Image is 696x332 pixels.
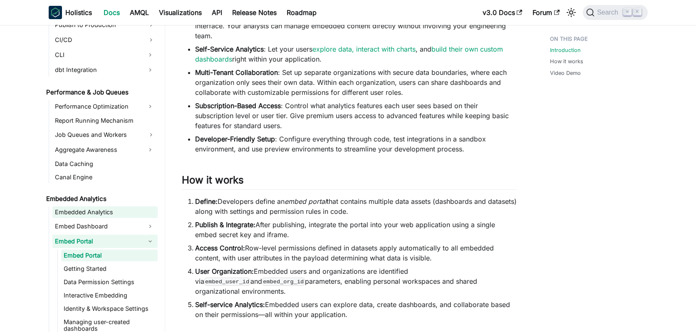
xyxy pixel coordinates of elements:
[61,303,158,315] a: Identity & Workspace Settings
[125,6,154,19] a: AMQL
[61,276,158,288] a: Data Permission Settings
[40,25,165,332] nav: Docs sidebar
[195,45,264,53] strong: Self-Service Analytics
[227,6,282,19] a: Release Notes
[195,196,517,216] li: Developers define an that contains multiple data assets (dashboards and datasets) along with sett...
[195,44,517,64] li: : Let your users , and right within your application.
[195,267,254,275] strong: User Organization:
[594,9,623,16] span: Search
[182,174,517,190] h2: How it works
[195,67,517,97] li: : Set up separate organizations with secure data boundaries, where each organization only sees th...
[49,6,92,19] a: HolisticsHolistics
[65,7,92,17] b: Holistics
[195,300,265,309] strong: Self-service Analytics:
[44,87,158,98] a: Performance & Job Queues
[550,57,583,65] a: How it works
[195,102,281,110] strong: Subscription-Based Access
[195,300,517,320] li: Embedded users can explore data, create dashboards, and collaborate based on their permissions—al...
[52,33,158,47] a: CI/CD
[52,100,143,113] a: Performance Optimization
[623,8,632,16] kbd: ⌘
[154,6,207,19] a: Visualizations
[195,244,245,252] strong: Access Control:
[565,6,578,19] button: Switch between dark and light mode (currently light mode)
[52,128,158,141] a: Job Queues and Workers
[195,221,255,229] strong: Publish & Integrate:
[195,68,278,77] strong: Multi-Tenant Collaboration
[143,143,158,156] button: Expand sidebar category 'Aggregate Awareness'
[285,197,327,206] em: embed portal
[204,277,250,286] code: embed_user_id
[478,6,528,19] a: v3.0 Docs
[49,6,62,19] img: Holistics
[52,115,158,126] a: Report Running Mechanism
[99,6,125,19] a: Docs
[550,46,581,54] a: Introduction
[195,11,517,41] li: : Add or remove embedded dashboards and datasets through a simple interface. Your analysts can ma...
[52,48,143,62] a: CLI
[61,263,158,275] a: Getting Started
[528,6,565,19] a: Forum
[195,220,517,240] li: After publishing, integrate the portal into your web application using a single embed secret key ...
[207,6,227,19] a: API
[143,235,158,248] button: Collapse sidebar category 'Embed Portal'
[143,48,158,62] button: Expand sidebar category 'CLI'
[143,100,158,113] button: Expand sidebar category 'Performance Optimization'
[52,171,158,183] a: Canal Engine
[195,197,218,206] strong: Define:
[52,63,143,77] a: dbt Integration
[61,290,158,301] a: Interactive Embedding
[143,220,158,233] button: Expand sidebar category 'Embed Dashboard'
[195,135,275,143] strong: Developer-Friendly Setup
[195,243,517,263] li: Row-level permissions defined in datasets apply automatically to all embedded content, with user ...
[52,158,158,170] a: Data Caching
[282,6,322,19] a: Roadmap
[583,5,647,20] button: Search (Command+K)
[52,220,143,233] a: Embed Dashboard
[262,277,305,286] code: embed_org_id
[52,235,143,248] a: Embed Portal
[195,101,517,131] li: : Control what analytics features each user sees based on their subscription level or user tier. ...
[52,143,143,156] a: Aggregate Awareness
[143,63,158,77] button: Expand sidebar category 'dbt Integration'
[52,18,158,32] a: Publish to Production
[195,134,517,154] li: : Configure everything through code, test integrations in a sandbox environment, and use preview ...
[44,193,158,205] a: Embedded Analytics
[195,266,517,296] li: Embedded users and organizations are identified via and parameters, enabling personal workspaces ...
[312,45,416,53] a: explore data, interact with charts
[550,69,581,77] a: Video Demo
[633,8,642,16] kbd: K
[61,250,158,261] a: Embed Portal
[52,206,158,218] a: Embedded Analytics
